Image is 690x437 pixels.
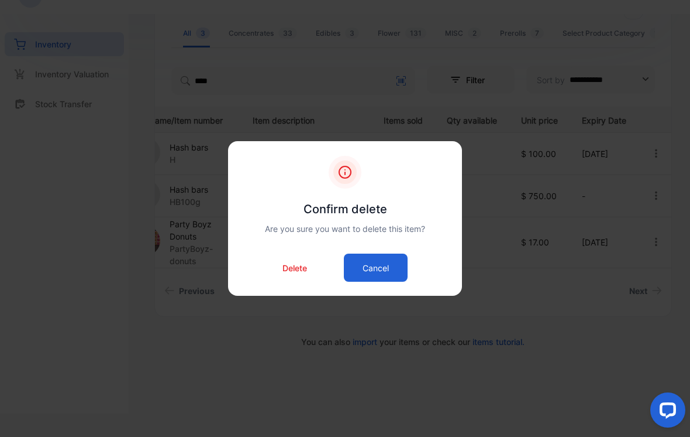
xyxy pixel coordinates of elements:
[265,223,425,235] p: Are you sure you want to delete this item?
[282,262,307,274] p: Delete
[641,388,690,437] iframe: LiveChat chat widget
[344,254,408,282] button: Cancel
[265,200,425,218] p: Confirm delete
